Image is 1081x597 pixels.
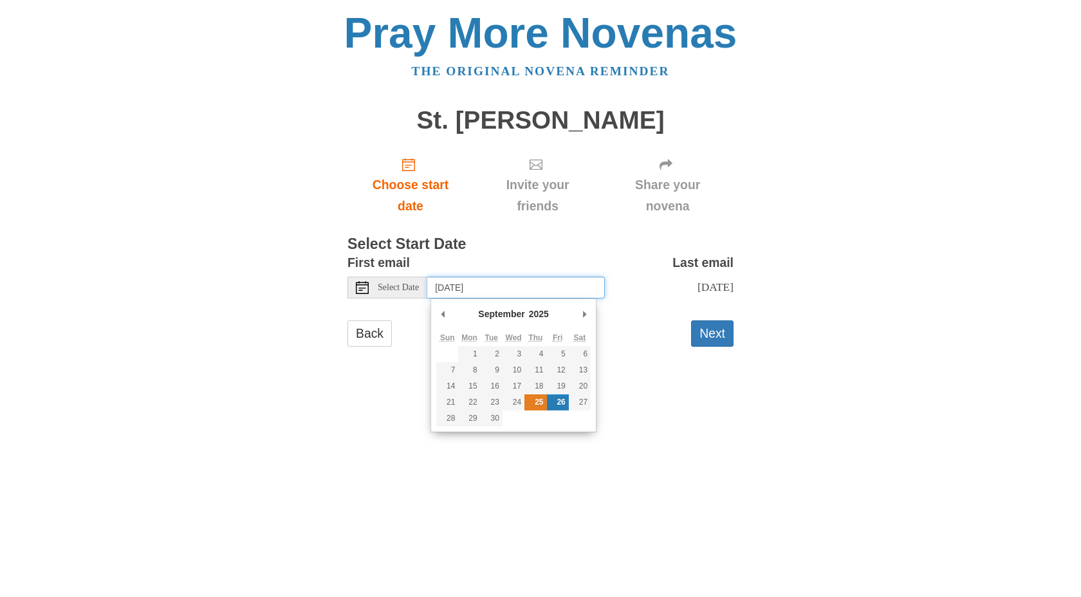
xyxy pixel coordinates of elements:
label: Last email [672,252,734,273]
button: 6 [569,346,591,362]
button: 8 [458,362,480,378]
button: 13 [569,362,591,378]
a: Back [347,320,392,347]
button: 14 [436,378,458,394]
a: Choose start date [347,147,474,223]
abbr: Saturday [574,333,586,342]
span: Share your novena [614,174,721,217]
span: [DATE] [698,280,734,293]
abbr: Friday [553,333,562,342]
div: 2025 [527,304,551,324]
div: September [476,304,526,324]
button: 18 [524,378,546,394]
h3: Select Start Date [347,236,734,253]
abbr: Monday [461,333,477,342]
abbr: Thursday [528,333,542,342]
button: 17 [503,378,524,394]
button: 2 [481,346,503,362]
button: 15 [458,378,480,394]
a: The original novena reminder [412,64,670,78]
label: First email [347,252,410,273]
a: Pray More Novenas [344,9,737,57]
button: Next [691,320,734,347]
abbr: Sunday [440,333,455,342]
h1: St. [PERSON_NAME] [347,107,734,134]
button: 27 [569,394,591,410]
button: 10 [503,362,524,378]
button: 9 [481,362,503,378]
button: 28 [436,410,458,427]
button: 20 [569,378,591,394]
button: 7 [436,362,458,378]
button: 29 [458,410,480,427]
button: 24 [503,394,524,410]
button: Previous Month [436,304,449,324]
button: 11 [524,362,546,378]
span: Select Date [378,283,419,292]
button: 4 [524,346,546,362]
button: 21 [436,394,458,410]
button: 16 [481,378,503,394]
span: Invite your friends [486,174,589,217]
button: Next Month [578,304,591,324]
button: 19 [547,378,569,394]
button: 30 [481,410,503,427]
button: 26 [547,394,569,410]
button: 1 [458,346,480,362]
abbr: Tuesday [485,333,498,342]
button: 25 [524,394,546,410]
button: 12 [547,362,569,378]
button: 22 [458,394,480,410]
button: 5 [547,346,569,362]
div: Click "Next" to confirm your start date first. [602,147,734,223]
button: 3 [503,346,524,362]
abbr: Wednesday [506,333,522,342]
span: Choose start date [360,174,461,217]
div: Click "Next" to confirm your start date first. [474,147,602,223]
button: 23 [481,394,503,410]
input: Use the arrow keys to pick a date [427,277,605,298]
